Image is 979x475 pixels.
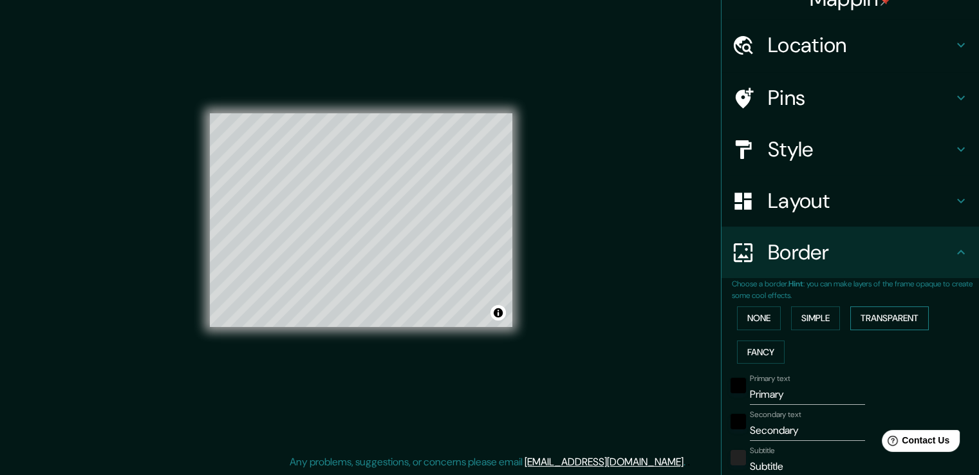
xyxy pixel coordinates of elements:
[737,306,781,330] button: None
[768,188,953,214] h4: Layout
[732,278,979,301] p: Choose a border. : you can make layers of the frame opaque to create some cool effects.
[768,85,953,111] h4: Pins
[687,454,690,470] div: .
[788,279,803,289] b: Hint
[791,306,840,330] button: Simple
[525,455,684,469] a: [EMAIL_ADDRESS][DOMAIN_NAME]
[731,414,746,429] button: black
[768,32,953,58] h4: Location
[864,425,965,461] iframe: Help widget launcher
[722,124,979,175] div: Style
[768,239,953,265] h4: Border
[722,19,979,71] div: Location
[290,454,685,470] p: Any problems, suggestions, or concerns please email .
[750,409,801,420] label: Secondary text
[850,306,929,330] button: Transparent
[737,340,785,364] button: Fancy
[731,378,746,393] button: black
[731,450,746,465] button: color-222222
[722,175,979,227] div: Layout
[768,136,953,162] h4: Style
[685,454,687,470] div: .
[722,227,979,278] div: Border
[490,305,506,321] button: Toggle attribution
[750,445,775,456] label: Subtitle
[750,373,790,384] label: Primary text
[722,72,979,124] div: Pins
